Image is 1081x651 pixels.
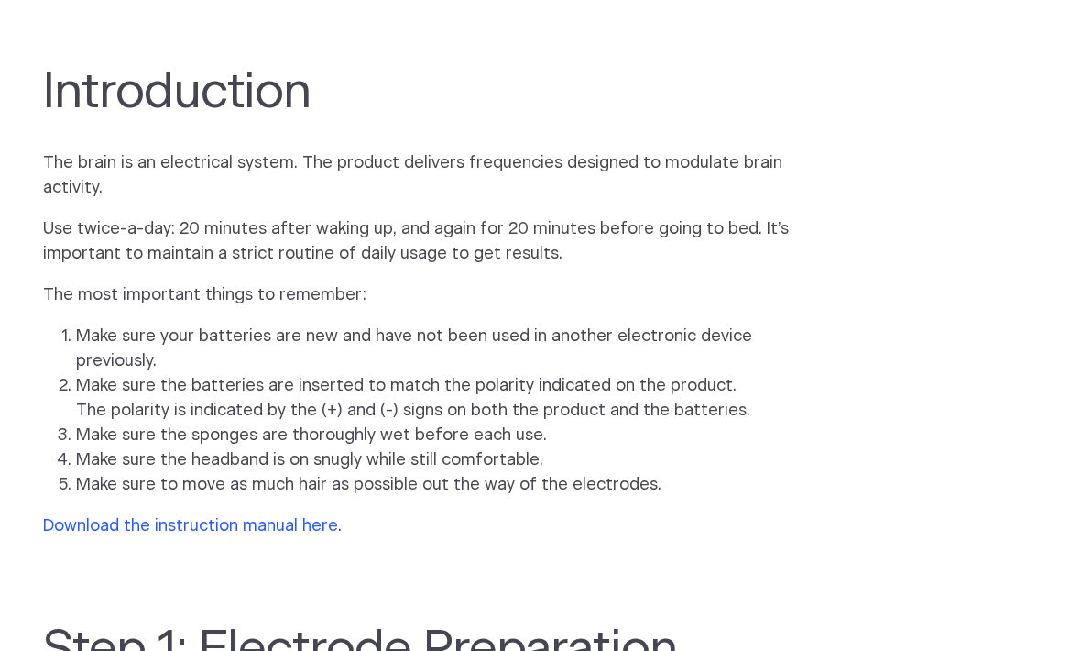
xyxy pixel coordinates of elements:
p: Use twice-a-day: 20 minutes after waking up, and again for 20 minutes before going to bed. It’s i... [43,217,791,267]
li: Make sure the sponges are thoroughly wet before each use. [76,424,758,448]
li: Make sure the batteries are inserted to match the polarity indicated on the product. The polarity... [76,374,758,424]
p: . [43,514,791,539]
p: The most important things to remember: [43,283,791,308]
li: Make sure to move as much hair as possible out the way of the electrodes. [76,473,758,498]
h2: Introduction [43,63,703,123]
li: Make sure your batteries are new and have not been used in another electronic device previously. [76,325,758,374]
li: Make sure the headband is on snugly while still comfortable. [76,448,758,473]
a: Download the instruction manual here [43,518,338,535]
p: The brain is an electrical system. The product delivers frequencies designed to modulate brain ac... [43,151,791,201]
